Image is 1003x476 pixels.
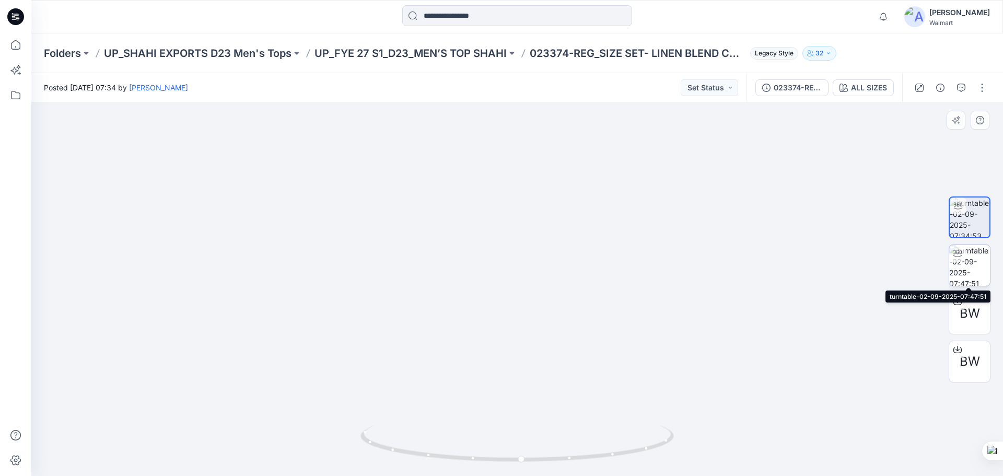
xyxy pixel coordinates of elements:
[833,79,894,96] button: ALL SIZES
[774,82,822,94] div: 023374-REG_SIZE SET- LINEN BLEND CAMP SHIRT ([DATE])
[44,82,188,93] span: Posted [DATE] 07:34 by
[746,46,798,61] button: Legacy Style
[530,46,746,61] p: 023374-REG_SIZE SET- LINEN BLEND CAMP SHIRT ([DATE])
[750,47,798,60] span: Legacy Style
[904,6,925,27] img: avatar
[802,46,836,61] button: 32
[815,48,823,59] p: 32
[932,79,949,96] button: Details
[104,46,291,61] a: UP_SHAHI EXPORTS D23 Men's Tops
[929,6,990,19] div: [PERSON_NAME]
[960,304,980,323] span: BW
[314,46,507,61] a: UP_FYE 27 S1_D23_MEN’S TOP SHAHI
[755,79,829,96] button: 023374-REG_SIZE SET- LINEN BLEND CAMP SHIRT ([DATE])
[44,46,81,61] a: Folders
[960,352,980,371] span: BW
[950,198,989,237] img: turntable-02-09-2025-07:34:53
[129,83,188,92] a: [PERSON_NAME]
[929,19,990,27] div: Walmart
[949,245,990,286] img: turntable-02-09-2025-07:47:51
[851,82,887,94] div: ALL SIZES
